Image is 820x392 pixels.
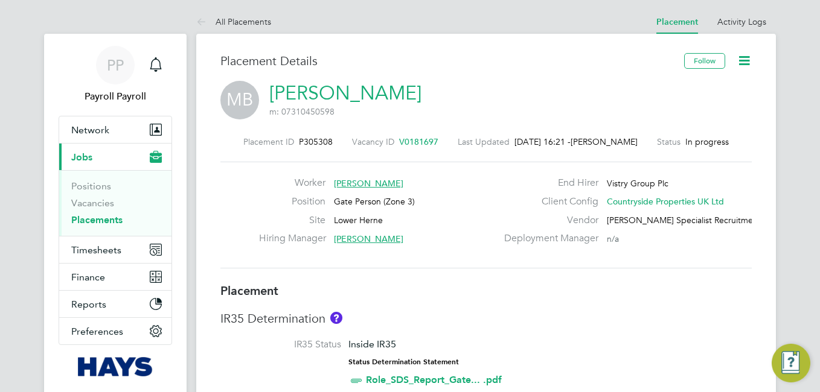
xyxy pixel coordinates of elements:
[497,232,598,245] label: Deployment Manager
[220,81,259,119] span: MB
[269,106,335,117] span: m: 07310450598
[259,232,325,245] label: Hiring Manager
[59,236,171,263] button: Timesheets
[259,214,325,227] label: Site
[352,136,394,147] label: Vacancy ID
[107,57,124,73] span: PP
[59,170,171,236] div: Jobs
[497,214,598,227] label: Vendor
[458,136,510,147] label: Last Updated
[59,264,171,290] button: Finance
[717,16,766,27] a: Activity Logs
[71,124,109,136] span: Network
[71,197,114,209] a: Vacancies
[259,177,325,189] label: Worker
[334,233,403,244] span: [PERSON_NAME]
[607,233,619,244] span: n/a
[772,344,810,382] button: Engage Resource Center
[348,338,396,350] span: Inside IR35
[514,136,571,147] span: [DATE] 16:21 -
[366,374,502,385] a: Role_SDS_Report_Gate... .pdf
[334,178,403,189] span: [PERSON_NAME]
[259,195,325,208] label: Position
[71,326,123,337] span: Preferences
[71,180,111,192] a: Positions
[59,357,172,376] a: Go to home page
[685,136,729,147] span: In progress
[607,196,724,207] span: Countryside Properties UK Ltd
[399,136,438,147] span: V0181697
[299,136,333,147] span: P305308
[334,215,383,226] span: Lower Herne
[59,291,171,317] button: Reports
[334,196,415,207] span: Gate Person (Zone 3)
[220,311,752,326] h3: IR35 Determination
[330,312,342,324] button: About IR35
[348,358,459,366] strong: Status Determination Statement
[220,283,278,298] b: Placement
[269,81,421,105] a: [PERSON_NAME]
[497,195,598,208] label: Client Config
[497,177,598,189] label: End Hirer
[59,89,172,104] span: Payroll Payroll
[220,53,675,69] h3: Placement Details
[59,144,171,170] button: Jobs
[71,214,123,226] a: Placements
[657,136,681,147] label: Status
[196,16,271,27] a: All Placements
[571,136,638,147] span: [PERSON_NAME]
[243,136,294,147] label: Placement ID
[59,318,171,344] button: Preferences
[59,116,171,143] button: Network
[656,17,698,27] a: Placement
[71,244,121,256] span: Timesheets
[607,178,668,189] span: Vistry Group Plc
[607,215,792,226] span: [PERSON_NAME] Specialist Recruitment Limited
[59,46,172,104] a: PPPayroll Payroll
[220,338,341,351] label: IR35 Status
[71,271,105,283] span: Finance
[78,357,153,376] img: hays-logo-retina.png
[684,53,725,69] button: Follow
[71,151,92,163] span: Jobs
[71,299,106,310] span: Reports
